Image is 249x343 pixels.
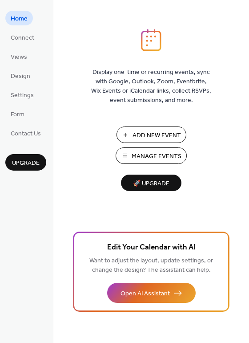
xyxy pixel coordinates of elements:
[107,283,196,303] button: Open AI Assistant
[11,14,28,24] span: Home
[107,241,196,254] span: Edit Your Calendar with AI
[91,68,211,105] span: Display one-time or recurring events, sync with Google, Outlook, Zoom, Eventbrite, Wix Events or ...
[11,110,24,119] span: Form
[11,53,27,62] span: Views
[116,127,186,143] button: Add New Event
[121,175,181,191] button: 🚀 Upgrade
[12,159,40,168] span: Upgrade
[11,72,30,81] span: Design
[133,131,181,140] span: Add New Event
[11,91,34,100] span: Settings
[5,49,32,64] a: Views
[126,178,176,190] span: 🚀 Upgrade
[5,30,40,45] a: Connect
[120,289,170,298] span: Open AI Assistant
[5,68,36,83] a: Design
[132,152,181,161] span: Manage Events
[5,154,46,171] button: Upgrade
[5,106,30,121] a: Form
[5,87,39,102] a: Settings
[116,147,187,164] button: Manage Events
[11,33,34,43] span: Connect
[5,11,33,25] a: Home
[5,126,46,140] a: Contact Us
[89,255,213,276] span: Want to adjust the layout, update settings, or change the design? The assistant can help.
[11,129,41,139] span: Contact Us
[141,29,161,51] img: logo_icon.svg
